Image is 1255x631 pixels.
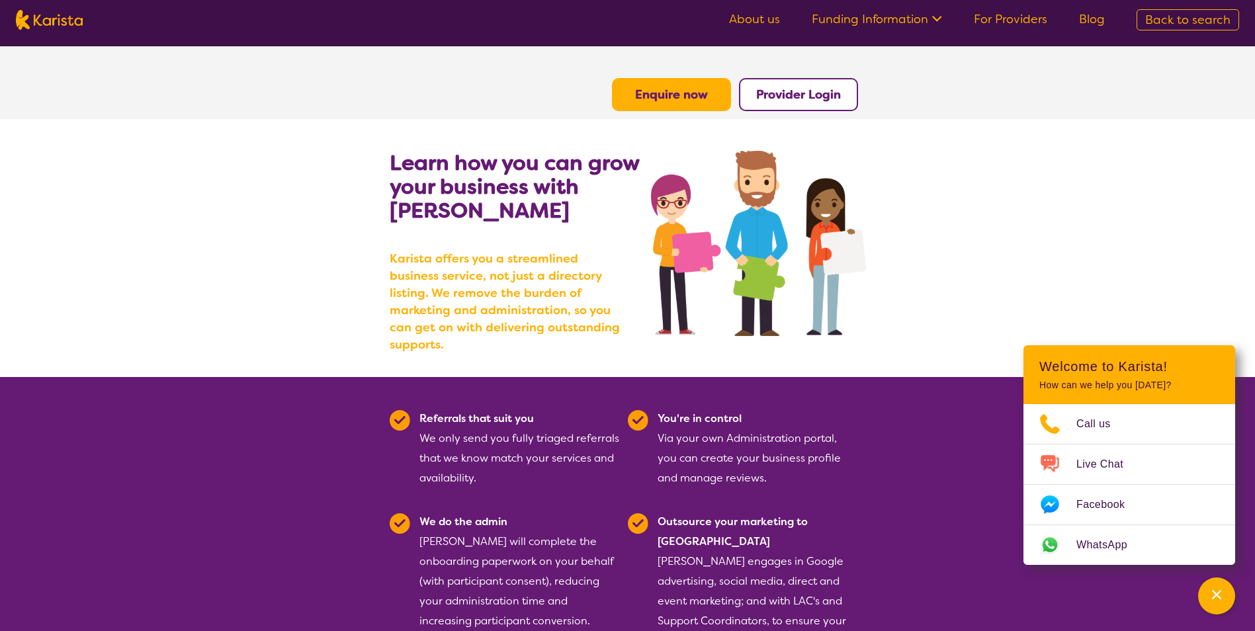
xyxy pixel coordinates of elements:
[1076,535,1143,555] span: WhatsApp
[1023,345,1235,565] div: Channel Menu
[612,78,731,111] button: Enquire now
[651,151,865,336] img: grow your business with Karista
[628,410,648,431] img: Tick
[390,513,410,534] img: Tick
[1198,577,1235,614] button: Channel Menu
[390,250,628,353] b: Karista offers you a streamlined business service, not just a directory listing. We remove the bu...
[729,11,780,27] a: About us
[1145,12,1231,28] span: Back to search
[812,11,942,27] a: Funding Information
[658,515,808,548] b: Outsource your marketing to [GEOGRAPHIC_DATA]
[419,409,620,488] div: We only send you fully triaged referrals that we know match your services and availability.
[1076,454,1139,474] span: Live Chat
[390,149,639,224] b: Learn how you can grow your business with [PERSON_NAME]
[1079,11,1105,27] a: Blog
[1023,525,1235,565] a: Web link opens in a new tab.
[974,11,1047,27] a: For Providers
[1039,380,1219,391] p: How can we help you [DATE]?
[1039,358,1219,374] h2: Welcome to Karista!
[390,410,410,431] img: Tick
[658,409,858,488] div: Via your own Administration portal, you can create your business profile and manage reviews.
[419,411,534,425] b: Referrals that suit you
[1023,404,1235,565] ul: Choose channel
[739,78,858,111] button: Provider Login
[756,87,841,103] a: Provider Login
[628,513,648,534] img: Tick
[635,87,708,103] a: Enquire now
[1137,9,1239,30] a: Back to search
[16,10,83,30] img: Karista logo
[1076,414,1127,434] span: Call us
[419,515,507,528] b: We do the admin
[1076,495,1141,515] span: Facebook
[658,411,742,425] b: You're in control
